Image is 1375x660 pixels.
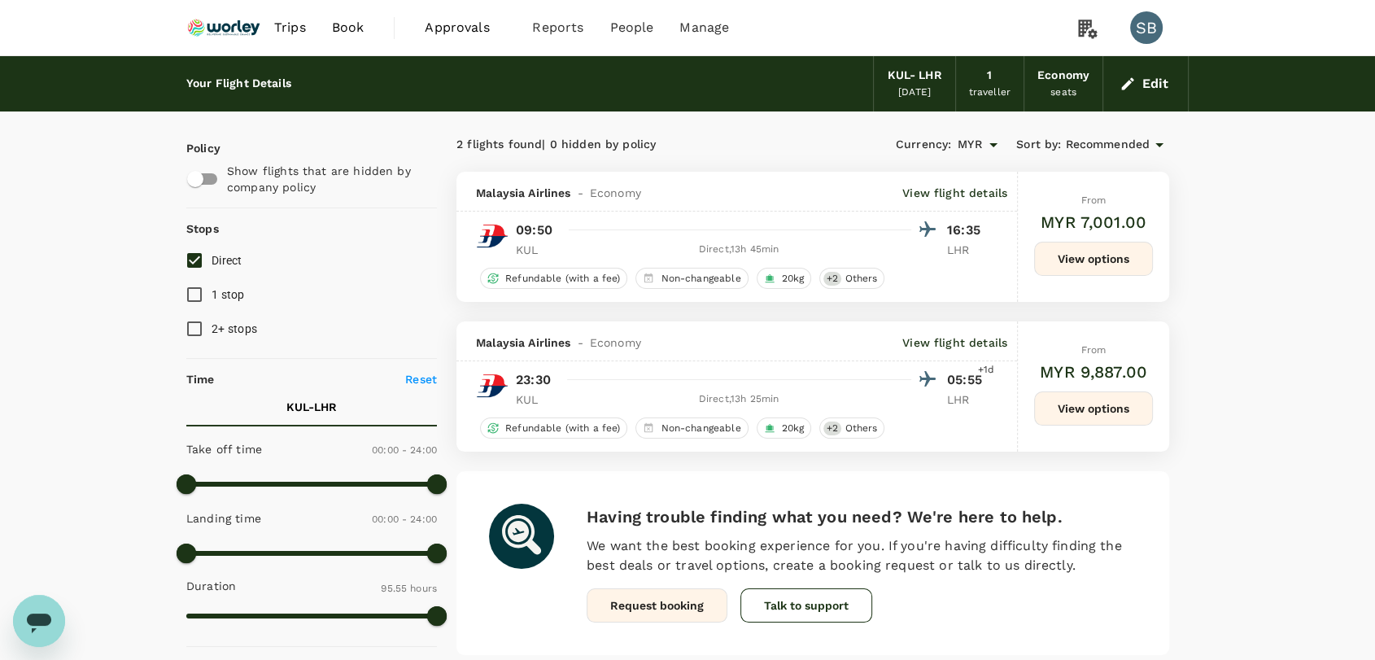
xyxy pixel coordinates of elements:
[590,334,641,351] span: Economy
[823,272,841,286] span: + 2
[186,140,201,156] p: Policy
[982,133,1005,156] button: Open
[566,242,911,258] div: Direct , 13h 45min
[947,391,988,408] p: LHR
[516,242,557,258] p: KUL
[516,221,552,240] p: 09:50
[902,334,1007,351] p: View flight details
[456,136,813,154] div: 2 flights found | 0 hidden by policy
[679,18,729,37] span: Manage
[476,220,509,252] img: MH
[476,334,571,351] span: Malaysia Airlines
[186,510,261,527] p: Landing time
[571,185,590,201] span: -
[476,185,571,201] span: Malaysia Airlines
[609,18,653,37] span: People
[1050,85,1076,101] div: seats
[212,322,257,335] span: 2+ stops
[775,422,811,435] span: 20kg
[838,422,884,435] span: Others
[947,242,988,258] p: LHR
[227,163,426,195] p: Show flights that are hidden by company policy
[1034,242,1153,276] button: View options
[587,504,1137,530] h6: Having trouble finding what you need? We're here to help.
[186,10,261,46] img: Ranhill Worley Sdn Bhd
[1041,209,1146,235] h6: MYR 7,001.00
[978,362,994,378] span: +1d
[372,514,437,525] span: 00:00 - 24:00
[212,254,242,267] span: Direct
[571,334,590,351] span: -
[587,536,1137,575] p: We want the best booking experience for you. If you're having difficulty finding the best deals o...
[332,18,364,37] span: Book
[819,417,884,439] div: +2Others
[405,371,437,387] p: Reset
[635,268,748,289] div: Non-changeable
[480,268,627,289] div: Refundable (with a fee)
[372,444,437,456] span: 00:00 - 24:00
[823,422,841,435] span: + 2
[186,222,219,235] strong: Stops
[838,272,884,286] span: Others
[1130,11,1163,44] div: SB
[1016,136,1061,154] span: Sort by :
[757,268,812,289] div: 20kg
[381,583,437,594] span: 95.55 hours
[425,18,506,37] span: Approvals
[1037,67,1089,85] div: Economy
[590,185,641,201] span: Economy
[480,417,627,439] div: Refundable (with a fee)
[13,595,65,647] iframe: Button to launch messaging window
[819,268,884,289] div: +2Others
[532,18,583,37] span: Reports
[947,221,988,240] p: 16:35
[212,288,245,301] span: 1 stop
[887,67,941,85] div: KUL - LHR
[1081,344,1107,356] span: From
[274,18,306,37] span: Trips
[476,369,509,402] img: MH
[186,75,291,93] div: Your Flight Details
[1034,391,1153,426] button: View options
[969,85,1011,101] div: traveller
[566,391,911,408] div: Direct , 13h 25min
[896,136,951,154] span: Currency :
[499,272,626,286] span: Refundable (with a fee)
[1081,195,1107,206] span: From
[654,272,747,286] span: Non-changeable
[499,422,626,435] span: Refundable (with a fee)
[898,85,931,101] div: [DATE]
[902,185,1007,201] p: View flight details
[186,441,262,457] p: Take off time
[987,67,992,85] div: 1
[516,391,557,408] p: KUL
[186,371,215,387] p: Time
[775,272,811,286] span: 20kg
[186,578,236,594] p: Duration
[516,370,551,390] p: 23:30
[947,370,988,390] p: 05:55
[587,588,727,623] button: Request booking
[654,422,747,435] span: Non-changeable
[286,399,337,415] p: KUL - LHR
[1040,359,1147,385] h6: MYR 9,887.00
[757,417,812,439] div: 20kg
[740,588,872,623] button: Talk to support
[1116,71,1175,97] button: Edit
[1065,136,1150,154] span: Recommended
[635,417,748,439] div: Non-changeable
